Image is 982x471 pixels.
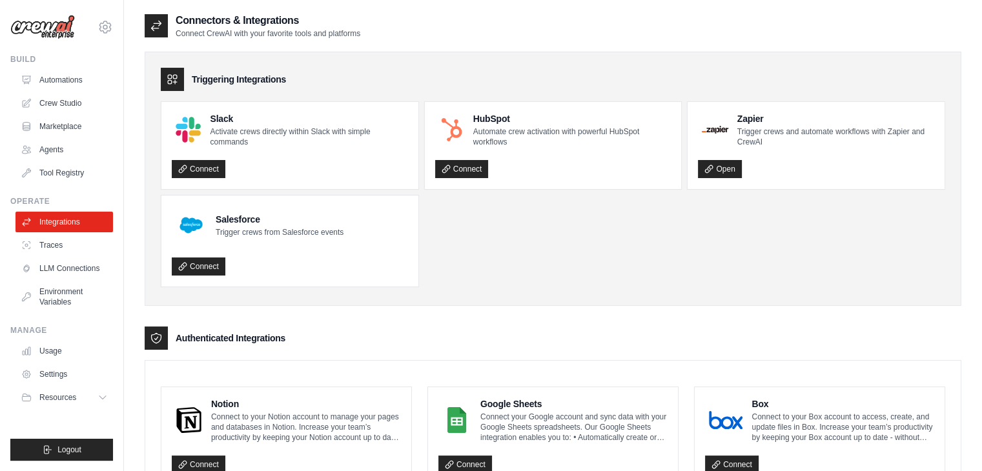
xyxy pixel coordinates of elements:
[172,257,225,276] a: Connect
[15,258,113,279] a: LLM Connections
[435,160,489,178] a: Connect
[10,54,113,65] div: Build
[15,281,113,312] a: Environment Variables
[10,196,113,206] div: Operate
[473,126,671,147] p: Automate crew activation with powerful HubSpot workflows
[737,126,934,147] p: Trigger crews and automate workflows with Zapier and CrewAI
[709,407,742,433] img: Box Logo
[176,210,207,241] img: Salesforce Logo
[473,112,671,125] h4: HubSpot
[737,112,934,125] h4: Zapier
[10,15,75,39] img: Logo
[10,439,113,461] button: Logout
[15,212,113,232] a: Integrations
[15,364,113,385] a: Settings
[15,163,113,183] a: Tool Registry
[698,160,741,178] a: Open
[15,139,113,160] a: Agents
[176,13,360,28] h2: Connectors & Integrations
[211,412,401,443] p: Connect to your Notion account to manage your pages and databases in Notion. Increase your team’s...
[216,213,343,226] h4: Salesforce
[176,332,285,345] h3: Authenticated Integrations
[176,407,202,433] img: Notion Logo
[176,28,360,39] p: Connect CrewAI with your favorite tools and platforms
[211,397,401,410] h4: Notion
[39,392,76,403] span: Resources
[172,160,225,178] a: Connect
[752,412,934,443] p: Connect to your Box account to access, create, and update files in Box. Increase your team’s prod...
[15,70,113,90] a: Automations
[702,126,728,134] img: Zapier Logo
[216,227,343,237] p: Trigger crews from Salesforce events
[210,126,407,147] p: Activate crews directly within Slack with simple commands
[57,445,81,455] span: Logout
[480,412,668,443] p: Connect your Google account and sync data with your Google Sheets spreadsheets. Our Google Sheets...
[15,235,113,256] a: Traces
[15,341,113,361] a: Usage
[752,397,934,410] h4: Box
[192,73,286,86] h3: Triggering Integrations
[15,93,113,114] a: Crew Studio
[15,116,113,137] a: Marketplace
[480,397,668,410] h4: Google Sheets
[176,117,201,142] img: Slack Logo
[15,387,113,408] button: Resources
[210,112,407,125] h4: Slack
[439,117,464,142] img: HubSpot Logo
[10,325,113,336] div: Manage
[442,407,471,433] img: Google Sheets Logo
